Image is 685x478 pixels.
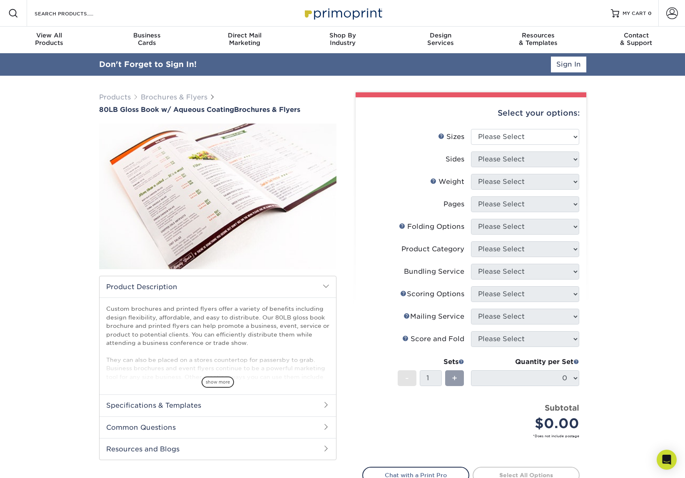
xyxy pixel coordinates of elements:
h2: Resources and Blogs [100,438,336,460]
img: Primoprint [301,4,384,22]
span: Business [98,32,196,39]
span: Contact [587,32,685,39]
span: Design [391,32,489,39]
div: Folding Options [399,222,464,232]
a: Direct MailMarketing [196,27,294,53]
div: Score and Fold [402,334,464,344]
p: Custom brochures and printed flyers offer a variety of benefits including design flexibility, aff... [106,305,329,423]
h2: Product Description [100,276,336,297]
a: 80LB Gloss Book w/ Aqueous CoatingBrochures & Flyers [99,106,336,114]
a: Resources& Templates [489,27,587,53]
div: Quantity per Set [471,357,579,367]
div: Sets [398,357,464,367]
img: 80LB Gloss Book<br/>w/ Aqueous Coating 01 [99,114,336,278]
div: Don't Forget to Sign In! [99,59,197,70]
div: & Templates [489,32,587,47]
span: 80LB Gloss Book w/ Aqueous Coating [99,106,234,114]
div: Sizes [438,132,464,142]
div: Mailing Service [404,312,464,322]
div: Services [391,32,489,47]
a: Contact& Support [587,27,685,53]
span: Direct Mail [196,32,294,39]
span: + [452,372,457,384]
h1: Brochures & Flyers [99,106,336,114]
div: Open Intercom Messenger [657,450,677,470]
input: SEARCH PRODUCTS..... [34,8,115,18]
span: - [405,372,409,384]
small: *Does not include postage [369,433,579,438]
a: Products [99,93,131,101]
div: Cards [98,32,196,47]
a: Shop ByIndustry [294,27,391,53]
div: Pages [443,199,464,209]
div: & Support [587,32,685,47]
div: Sides [446,154,464,164]
div: Product Category [401,244,464,254]
a: Brochures & Flyers [141,93,207,101]
span: 0 [648,10,652,16]
span: Resources [489,32,587,39]
div: Select your options: [362,97,580,129]
div: $0.00 [477,414,579,433]
div: Industry [294,32,391,47]
div: Scoring Options [400,289,464,299]
span: show more [202,376,234,388]
a: DesignServices [391,27,489,53]
span: MY CART [623,10,646,17]
a: BusinessCards [98,27,196,53]
a: Sign In [551,57,586,72]
div: Weight [430,177,464,187]
span: Shop By [294,32,391,39]
strong: Subtotal [545,403,579,412]
div: Bundling Service [404,267,464,277]
h2: Common Questions [100,416,336,438]
h2: Specifications & Templates [100,394,336,416]
div: Marketing [196,32,294,47]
